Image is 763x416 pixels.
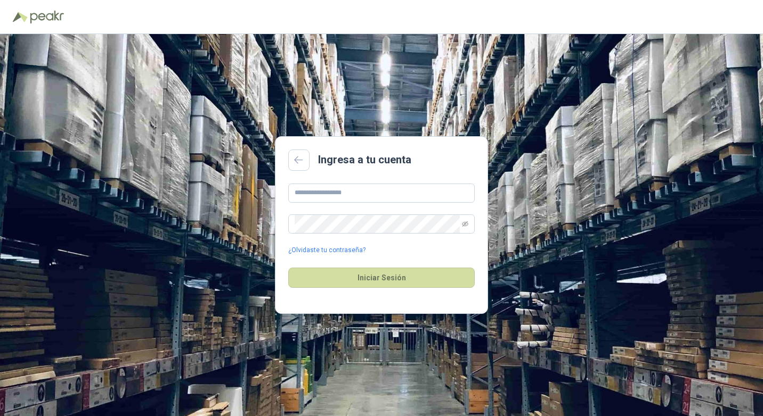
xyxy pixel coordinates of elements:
[288,245,366,255] a: ¿Olvidaste tu contraseña?
[288,268,475,288] button: Iniciar Sesión
[30,11,64,23] img: Peakr
[13,12,28,22] img: Logo
[318,152,411,168] h2: Ingresa a tu cuenta
[462,221,468,227] span: eye-invisible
